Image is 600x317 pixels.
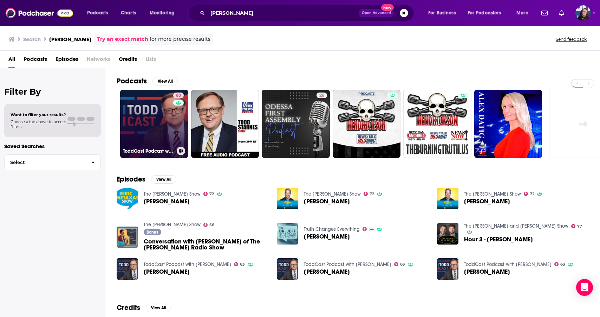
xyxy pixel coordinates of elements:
a: 54 [363,227,374,231]
span: 72 [370,192,374,196]
span: [PERSON_NAME] [464,269,510,275]
a: Todd Starnes [117,258,138,280]
span: 26 [319,92,324,99]
img: User Profile [575,5,591,21]
span: Open Advanced [362,11,391,15]
span: [PERSON_NAME] [304,234,350,240]
span: [PERSON_NAME] [304,269,350,275]
span: Logged in as CallieDaruk [575,5,591,21]
h2: Filter By [4,87,101,97]
h2: Credits [117,303,140,312]
a: 63 [173,93,184,98]
a: ToddCast Podcast with Todd Starnes [304,261,391,267]
img: Todd Starnes [277,223,298,245]
a: Show notifications dropdown [539,7,550,19]
button: open menu [82,7,117,19]
a: Todd Starnes [437,188,458,209]
span: Want to filter your results? [11,112,66,117]
span: 77 [577,225,582,228]
span: For Business [428,8,456,18]
button: open menu [511,7,537,19]
span: 56 [209,223,214,227]
span: More [516,8,528,18]
span: Podcasts [87,8,108,18]
a: Todd Starnes [464,198,510,204]
button: View All [146,304,171,312]
a: 77 [571,224,582,228]
span: [PERSON_NAME] [144,198,190,204]
button: Select [4,154,101,170]
input: Search podcasts, credits, & more... [208,7,359,19]
span: 72 [530,192,534,196]
img: Todd Starnes [277,258,298,280]
img: Conversation with Todd Starnes of The Todd Starnes Radio Show [117,227,138,248]
h2: Podcasts [117,77,147,85]
span: [PERSON_NAME] [464,198,510,204]
a: 72 [364,192,374,196]
a: Episodes [56,53,78,68]
a: 63 [394,262,405,266]
span: Monitoring [150,8,175,18]
a: PodcastsView All [117,77,178,85]
span: Networks [87,53,110,68]
button: View All [151,175,176,184]
a: Todd Starnes [464,269,510,275]
button: open menu [463,7,511,19]
h3: ToddCast Podcast with [PERSON_NAME] [123,148,174,154]
a: Credits [119,53,137,68]
div: Open Intercom Messenger [576,279,593,296]
a: Podcasts [24,53,47,68]
a: 63ToddCast Podcast with [PERSON_NAME] [120,90,188,158]
a: Charts [116,7,140,19]
span: Lists [145,53,156,68]
a: The Eric Metaxas Show [464,191,521,197]
span: Bonus [146,230,158,234]
a: Hour 3 - Todd Starnes [464,236,533,242]
a: Todd Starnes [304,198,350,204]
img: Podchaser - Follow, Share and Rate Podcasts [6,6,73,20]
img: Todd Starnes [277,188,298,209]
a: 26 [317,93,327,98]
span: 63 [400,263,405,266]
img: Todd Starnes [117,188,138,209]
span: For Podcasters [468,8,501,18]
a: The Clay Travis and Buck Sexton Show [464,223,568,229]
img: Todd Starnes [437,258,458,280]
h2: Episodes [117,175,145,184]
span: 63 [176,92,181,99]
a: Show notifications dropdown [556,7,567,19]
span: New [381,4,394,11]
a: 72 [524,192,535,196]
img: Hour 3 - Todd Starnes [437,223,458,245]
button: Open AdvancedNew [359,9,394,17]
a: 72 [203,192,214,196]
a: 26 [262,90,330,158]
button: Show profile menu [575,5,591,21]
div: Search podcasts, credits, & more... [195,5,421,21]
a: Try an exact match [97,35,148,43]
a: 56 [203,223,215,227]
span: [PERSON_NAME] [304,198,350,204]
h3: Search [23,36,41,43]
a: 63 [234,262,245,266]
button: Send feedback [554,36,589,42]
a: CreditsView All [117,303,171,312]
a: Conversation with Todd Starnes of The Todd Starnes Radio Show [144,239,268,251]
a: Todd Starnes [304,234,350,240]
a: Todd Starnes [304,269,350,275]
span: 54 [369,228,374,231]
a: Truth Changes Everything [304,226,360,232]
button: open menu [423,7,465,19]
a: Todd Starnes [144,269,190,275]
span: for more precise results [150,35,210,43]
span: [PERSON_NAME] [144,269,190,275]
